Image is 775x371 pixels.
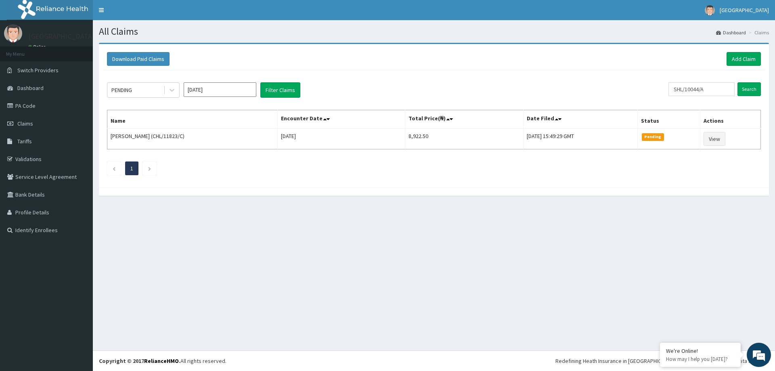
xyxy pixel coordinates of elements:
a: Previous page [112,165,116,172]
div: We're Online! [666,347,735,354]
span: Claims [17,120,33,127]
a: Page 1 is your current page [130,165,133,172]
a: View [704,132,725,146]
td: [DATE] 15:49:29 GMT [524,128,638,149]
input: Select Month and Year [184,82,256,97]
div: PENDING [111,86,132,94]
strong: Copyright © 2017 . [99,357,180,365]
input: Search [737,82,761,96]
a: Online [28,44,48,50]
span: [GEOGRAPHIC_DATA] [720,6,769,14]
th: Name [107,110,278,129]
td: 8,922.50 [405,128,524,149]
li: Claims [747,29,769,36]
div: Redefining Heath Insurance in [GEOGRAPHIC_DATA] using Telemedicine and Data Science! [555,357,769,365]
a: Dashboard [716,29,746,36]
th: Status [638,110,700,129]
p: How may I help you today? [666,356,735,363]
input: Search by HMO ID [668,82,735,96]
img: User Image [4,24,22,42]
img: User Image [705,5,715,15]
td: [PERSON_NAME] (CHL/11823/C) [107,128,278,149]
h1: All Claims [99,26,769,37]
th: Encounter Date [277,110,405,129]
p: [GEOGRAPHIC_DATA] [28,33,95,40]
span: Switch Providers [17,67,59,74]
span: Pending [642,133,664,140]
span: Tariffs [17,138,32,145]
footer: All rights reserved. [93,350,775,371]
a: Next page [148,165,151,172]
th: Date Filed [524,110,638,129]
button: Filter Claims [260,82,300,98]
a: Add Claim [727,52,761,66]
span: Dashboard [17,84,44,92]
th: Actions [700,110,761,129]
a: RelianceHMO [144,357,179,365]
button: Download Paid Claims [107,52,170,66]
th: Total Price(₦) [405,110,524,129]
td: [DATE] [277,128,405,149]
